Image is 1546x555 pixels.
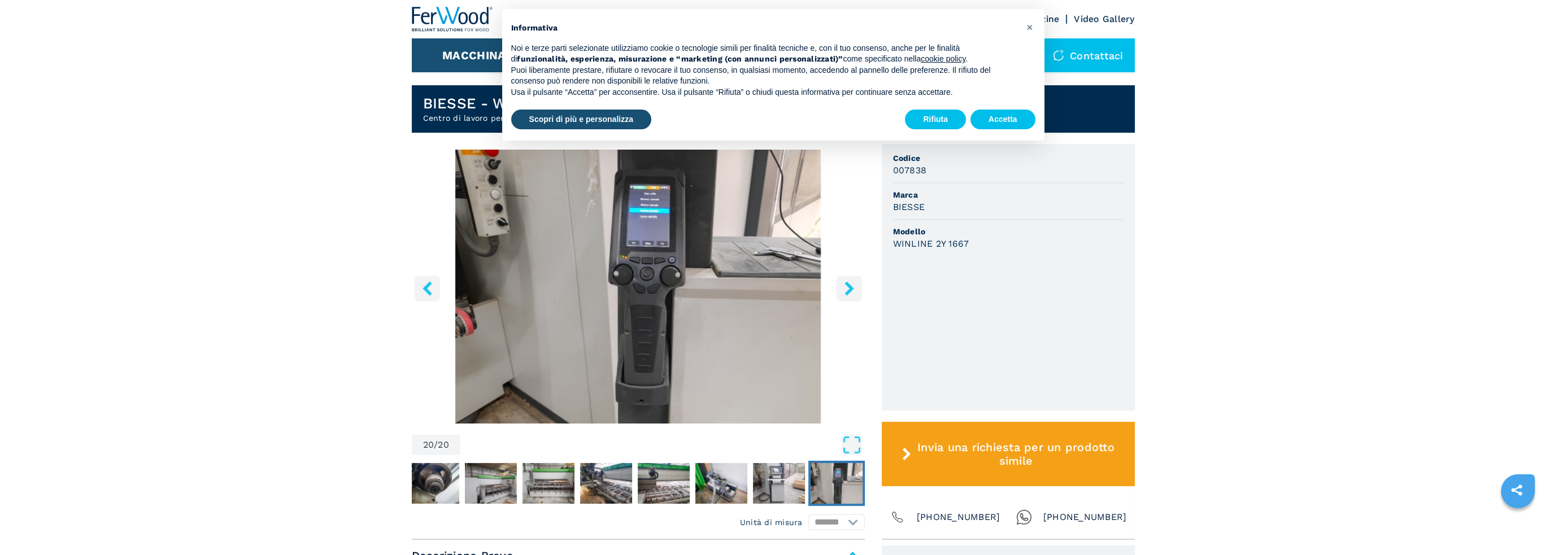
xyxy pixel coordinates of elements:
button: right-button [837,276,862,301]
span: [PHONE_NUMBER] [917,509,1000,525]
img: 5e284c71a7233813e3076a67909fb7f9 [580,463,632,504]
p: Puoi liberamente prestare, rifiutare o revocare il tuo consenso, in qualsiasi momento, accedendo ... [511,65,1017,87]
a: Video Gallery [1074,14,1134,24]
p: Usa il pulsante “Accetta” per acconsentire. Usa il pulsante “Rifiuta” o chiudi questa informativa... [511,87,1017,98]
button: Scopri di più e personalizza [511,110,651,130]
span: Invia una richiesta per un prodotto simile [916,440,1116,467]
em: Unità di misura [740,517,803,528]
span: [PHONE_NUMBER] [1043,509,1127,525]
button: left-button [415,276,440,301]
button: Go to Slide 19 [751,461,807,506]
img: 23905bb7e7bd475c2167134b7c91eec7 [811,463,863,504]
span: Modello [893,226,1123,237]
button: Go to Slide 17 [635,461,692,506]
img: Phone [890,509,905,525]
div: Contattaci [1042,38,1135,72]
img: d2be44f257b76053017445bd1d5ecd2e [465,463,517,504]
h3: 007838 [893,164,927,177]
button: Rifiuta [905,110,966,130]
a: cookie policy [921,54,965,63]
button: Go to Slide 14 [463,461,519,506]
button: Accetta [970,110,1035,130]
button: Chiudi questa informativa [1021,18,1039,36]
img: Centro di lavoro per porte BIESSE WINLINE 2Y 1667 [412,150,865,423]
span: 20 [423,440,434,449]
iframe: Chat [1498,504,1538,547]
span: Marca [893,189,1123,200]
h2: Centro di lavoro per porte [423,112,616,124]
button: Go to Slide 13 [405,461,461,506]
button: Open Fullscreen [463,435,862,455]
span: Codice [893,152,1123,164]
img: Whatsapp [1016,509,1032,525]
button: Invia una richiesta per un prodotto simile [882,422,1135,486]
img: af7f85e8ef53c8d7e7440728dd866ac1 [522,463,574,504]
button: Go to Slide 18 [693,461,750,506]
h1: BIESSE - WINLINE 2Y 1667 [423,94,616,112]
h3: WINLINE 2Y 1667 [893,237,969,250]
button: Macchinari [442,49,517,62]
strong: funzionalità, esperienza, misurazione e “marketing (con annunci personalizzati)” [517,54,843,63]
img: b1deb2c0cad95d1622469f1f7e123ea0 [753,463,805,504]
span: 20 [438,440,449,449]
button: Go to Slide 20 [808,461,865,506]
img: e81461e7982497279e6f51582429a5a1 [638,463,690,504]
div: Go to Slide 20 [412,150,865,423]
span: × [1026,20,1033,34]
button: Go to Slide 15 [520,461,577,506]
button: Go to Slide 16 [578,461,634,506]
img: fd55a4bea1539d568dbf1c044d0abe41 [407,463,459,504]
a: sharethis [1503,476,1531,504]
p: Noi e terze parti selezionate utilizziamo cookie o tecnologie simili per finalità tecniche e, con... [511,43,1017,65]
h2: Informativa [511,23,1017,34]
img: Contattaci [1053,50,1064,61]
h3: BIESSE [893,200,925,213]
img: d777357dc9fa1a8e80cfa03c431432d8 [695,463,747,504]
img: Ferwood [412,7,493,32]
span: / [434,440,438,449]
